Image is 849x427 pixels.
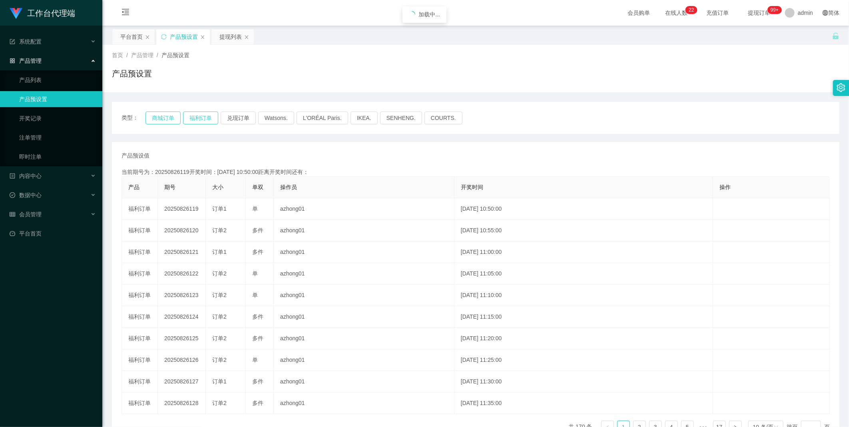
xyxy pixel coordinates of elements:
[158,285,206,306] td: 20250826123
[120,29,143,44] div: 平台首页
[122,349,158,371] td: 福利订单
[10,192,15,198] i: 图标: check-circle-o
[454,263,713,285] td: [DATE] 11:05:00
[454,328,713,349] td: [DATE] 11:20:00
[122,285,158,306] td: 福利订单
[112,52,123,58] span: 首页
[274,349,454,371] td: azhong01
[212,270,227,277] span: 订单2
[689,6,692,14] p: 2
[832,32,839,40] i: 图标: unlock
[27,0,75,26] h1: 工作台代理端
[158,198,206,220] td: 20250826119
[454,198,713,220] td: [DATE] 10:50:00
[252,270,258,277] span: 单
[221,112,256,124] button: 兑现订单
[461,184,483,190] span: 开奖时间
[158,220,206,241] td: 20250826120
[158,306,206,328] td: 20250826124
[19,130,96,146] a: 注单管理
[274,198,454,220] td: azhong01
[122,306,158,328] td: 福利订单
[380,112,422,124] button: SENHENG.
[145,35,150,40] i: 图标: close
[122,220,158,241] td: 福利订单
[10,10,75,16] a: 工作台代理端
[212,357,227,363] span: 订单2
[157,52,158,58] span: /
[112,68,152,80] h1: 产品预设置
[212,378,227,385] span: 订单1
[10,38,42,45] span: 系统配置
[719,184,731,190] span: 操作
[424,112,462,124] button: COURTS.
[351,112,378,124] button: IKEA.
[122,112,145,124] span: 类型：
[158,263,206,285] td: 20250826122
[274,285,454,306] td: azhong01
[212,292,227,298] span: 订单2
[10,212,15,217] i: 图标: table
[274,220,454,241] td: azhong01
[274,241,454,263] td: azhong01
[419,11,440,18] span: 加载中...
[122,241,158,263] td: 福利订单
[170,29,198,44] div: 产品预设置
[692,6,694,14] p: 2
[454,393,713,414] td: [DATE] 11:35:00
[252,378,263,385] span: 多件
[10,58,42,64] span: 产品管理
[19,149,96,165] a: 即时注单
[19,72,96,88] a: 产品列表
[767,6,782,14] sup: 964
[274,371,454,393] td: azhong01
[128,184,140,190] span: 产品
[280,184,297,190] span: 操作员
[10,58,15,64] i: 图标: appstore-o
[145,112,181,124] button: 商城订单
[19,91,96,107] a: 产品预设置
[258,112,294,124] button: Watsons.
[219,29,242,44] div: 提现列表
[158,349,206,371] td: 20250826126
[122,393,158,414] td: 福利订单
[252,206,258,212] span: 单
[212,400,227,406] span: 订单2
[454,241,713,263] td: [DATE] 11:00:00
[252,335,263,341] span: 多件
[212,227,227,233] span: 订单2
[126,52,128,58] span: /
[122,152,149,160] span: 产品预设值
[252,249,263,255] span: 多件
[10,225,96,241] a: 图标: dashboard平台首页
[122,168,830,176] div: 当前期号为：20250826119开奖时间：[DATE] 10:50:00距离开奖时间还有：
[161,34,167,40] i: 图标: sync
[10,211,42,217] span: 会员管理
[744,10,775,16] span: 提现订单
[158,371,206,393] td: 20250826127
[274,263,454,285] td: azhong01
[112,0,139,26] i: 图标: menu-fold
[661,10,692,16] span: 在线人数
[274,328,454,349] td: azhong01
[252,184,263,190] span: 单双
[122,328,158,349] td: 福利订单
[161,52,189,58] span: 产品预设置
[212,184,223,190] span: 大小
[252,357,258,363] span: 单
[454,306,713,328] td: [DATE] 11:15:00
[212,335,227,341] span: 订单2
[131,52,153,58] span: 产品管理
[837,83,845,92] i: 图标: setting
[10,192,42,198] span: 数据中心
[10,173,15,179] i: 图标: profile
[122,263,158,285] td: 福利订单
[454,285,713,306] td: [DATE] 11:10:00
[454,349,713,371] td: [DATE] 11:25:00
[409,11,415,18] i: icon: loading
[252,227,263,233] span: 多件
[823,10,828,16] i: 图标: global
[158,241,206,263] td: 20250826121
[183,112,218,124] button: 福利订单
[212,313,227,320] span: 订单2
